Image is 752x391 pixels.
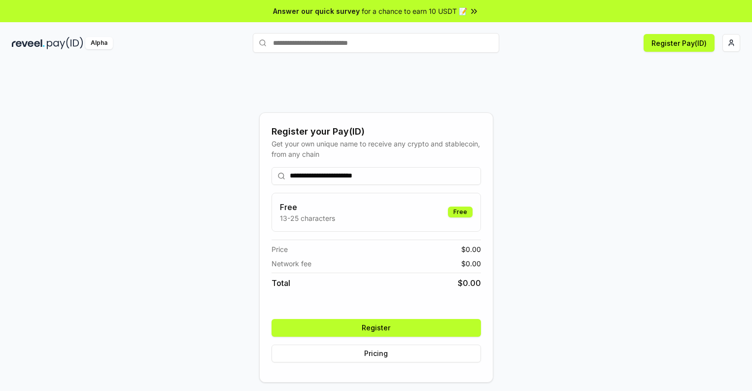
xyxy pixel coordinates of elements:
[280,213,335,223] p: 13-25 characters
[461,258,481,269] span: $ 0.00
[272,125,481,139] div: Register your Pay(ID)
[273,6,360,16] span: Answer our quick survey
[272,277,290,289] span: Total
[272,258,311,269] span: Network fee
[448,207,473,217] div: Free
[12,37,45,49] img: reveel_dark
[272,139,481,159] div: Get your own unique name to receive any crypto and stablecoin, from any chain
[47,37,83,49] img: pay_id
[272,345,481,362] button: Pricing
[280,201,335,213] h3: Free
[272,244,288,254] span: Price
[461,244,481,254] span: $ 0.00
[362,6,467,16] span: for a chance to earn 10 USDT 📝
[458,277,481,289] span: $ 0.00
[644,34,715,52] button: Register Pay(ID)
[272,319,481,337] button: Register
[85,37,113,49] div: Alpha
